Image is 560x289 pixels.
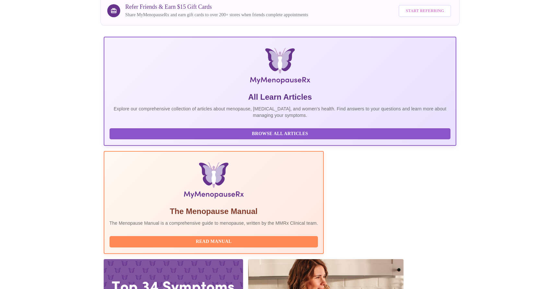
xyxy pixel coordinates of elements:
[110,220,318,226] p: The Menopause Manual is a comprehensive guide to menopause, written by the MMRx Clinical team.
[162,48,398,87] img: MyMenopauseRx Logo
[399,5,451,17] button: Start Referring
[143,162,285,201] img: Menopause Manual
[110,236,318,247] button: Read Manual
[110,206,318,217] h5: The Menopause Manual
[110,128,451,140] button: Browse All Articles
[110,131,452,136] a: Browse All Articles
[116,238,312,246] span: Read Manual
[125,4,308,10] h3: Refer Friends & Earn $15 Gift Cards
[406,7,444,15] span: Start Referring
[110,238,320,244] a: Read Manual
[125,12,308,18] p: Share MyMenopauseRx and earn gift cards to over 200+ stores when friends complete appointments
[397,2,453,20] a: Start Referring
[116,130,444,138] span: Browse All Articles
[110,106,451,119] p: Explore our comprehensive collection of articles about menopause, [MEDICAL_DATA], and women's hea...
[110,92,451,102] h5: All Learn Articles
